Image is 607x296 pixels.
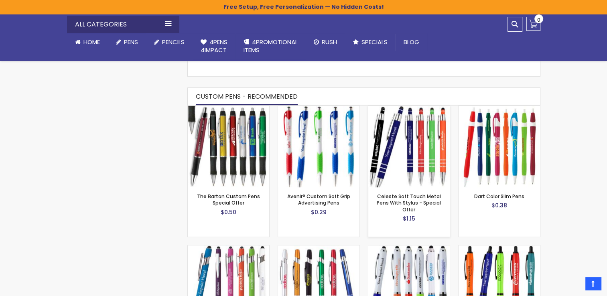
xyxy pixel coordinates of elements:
[67,33,108,51] a: Home
[403,215,415,223] span: $1.15
[526,17,540,31] a: 0
[196,92,298,101] span: CUSTOM PENS - RECOMMENDED
[345,33,396,51] a: Specials
[404,38,419,46] span: Blog
[537,16,540,24] span: 0
[193,33,235,59] a: 4Pens4impact
[368,105,450,112] a: Celeste Soft Touch Metal Pens With Stylus - Special Offer
[368,245,450,252] a: Kimberly Logo Stylus Pens - Special Offer
[287,193,350,206] a: Avenir® Custom Soft Grip Advertising Pens
[322,38,337,46] span: Rush
[244,38,298,54] span: 4PROMOTIONAL ITEMS
[278,105,359,112] a: Avenir® Custom Soft Grip Advertising Pens
[188,245,269,252] a: Epic Soft Touch® Custom Pens + Stylus - Special Offer
[459,105,540,112] a: Dart Color slim Pens
[306,33,345,51] a: Rush
[83,38,100,46] span: Home
[221,208,236,216] span: $0.50
[235,33,306,59] a: 4PROMOTIONALITEMS
[396,33,427,51] a: Blog
[188,106,269,187] img: The Barton Custom Pens Special Offer
[474,193,524,200] a: Dart Color Slim Pens
[311,208,327,216] span: $0.29
[278,245,359,252] a: Escalade Metal-Grip Advertising Pens
[278,106,359,187] img: Avenir® Custom Soft Grip Advertising Pens
[368,106,450,187] img: Celeste Soft Touch Metal Pens With Stylus - Special Offer
[377,193,441,213] a: Celeste Soft Touch Metal Pens With Stylus - Special Offer
[459,106,540,187] img: Dart Color slim Pens
[67,16,179,33] div: All Categories
[146,33,193,51] a: Pencils
[361,38,388,46] span: Specials
[108,33,146,51] a: Pens
[201,38,227,54] span: 4Pens 4impact
[124,38,138,46] span: Pens
[162,38,185,46] span: Pencils
[197,193,260,206] a: The Barton Custom Pens Special Offer
[491,201,507,209] span: $0.38
[188,105,269,112] a: The Barton Custom Pens Special Offer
